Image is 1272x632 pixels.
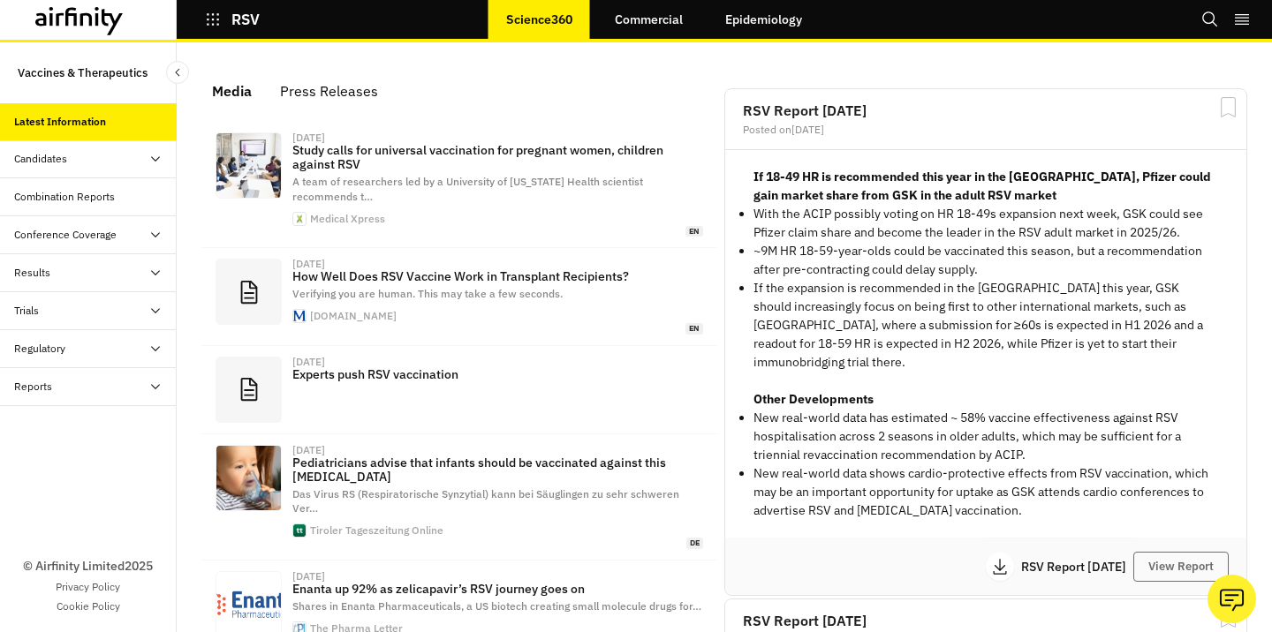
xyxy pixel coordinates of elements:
a: [DATE]How Well Does RSV Vaccine Work in Transplant Recipients?Verifying you are human. This may t... [201,248,717,345]
span: de [686,538,703,549]
span: Shares in Enanta Pharmaceuticals, a US biotech creating small molecule drugs for … [292,599,701,613]
button: View Report [1133,552,1229,582]
li: New real-world data shows cardio-protective effects from RSV vaccination, which may be an importa... [753,464,1218,520]
img: study-calls-for-univer.jpg [216,133,281,198]
div: Medical Xpress [310,214,385,224]
div: Posted on [DATE] [743,124,1229,135]
div: Conference Coverage [14,227,117,243]
strong: Other Developments [753,391,874,407]
div: Regulatory [14,341,65,357]
div: Media [212,78,252,104]
div: Results [14,265,50,281]
span: Verifying you are human. This may take a few seconds. [292,287,563,300]
p: © Airfinity Limited 2025 [23,557,153,576]
img: favicon-32x32.png [293,524,306,537]
button: RSV [205,4,260,34]
a: [DATE]Pediatricians advise that infants should be vaccinated against this [MEDICAL_DATA]Das Virus... [201,434,717,561]
div: [DATE] [292,132,325,143]
div: [DATE] [292,357,325,367]
svg: Bookmark Report [1217,96,1239,118]
a: Privacy Policy [56,579,120,595]
h2: RSV Report [DATE] [743,613,1229,628]
li: New real-world data has estimated ~ 58% vaccine effectiveness against RSV hospitalisation across ... [753,409,1218,464]
h2: RSV Report [DATE] [743,103,1229,117]
p: RSV [231,11,260,27]
img: faviconV2 [293,310,306,322]
p: Pediatricians advise that infants should be vaccinated against this [MEDICAL_DATA] [292,455,703,484]
div: [DOMAIN_NAME] [310,311,397,321]
button: Search [1201,4,1219,34]
p: RSV Report [DATE] [1021,561,1133,573]
a: Cookie Policy [57,598,120,614]
div: Press Releases [280,78,378,104]
button: Ask our analysts [1208,575,1256,623]
p: Enanta up 92% as zelicapavir’s RSV journey goes on [292,582,703,596]
button: Close Sidebar [166,61,189,84]
p: If the expansion is recommended in the [GEOGRAPHIC_DATA] this year, GSK should increasingly focus... [753,279,1218,372]
div: [DATE] [292,259,325,269]
a: [DATE]Experts push RSV vaccination [201,346,717,434]
img: web-app-manifest-512x512.png [293,213,306,225]
span: en [685,226,703,237]
strong: If 18-49 HR is recommended this year in the [GEOGRAPHIC_DATA], Pfizer could gain market share fro... [753,169,1211,203]
div: [DATE] [292,571,325,582]
div: Combination Reports [14,189,115,205]
div: Tiroler Tageszeitung Online [310,525,443,536]
p: ~9M HR 18-59-year-olds could be vaccinated this season, but a recommendation after pre-contractin... [753,242,1218,279]
div: Trials [14,303,39,319]
p: Vaccines & Therapeutics [18,56,148,89]
p: Science360 [506,12,572,26]
div: [DATE] [292,445,325,455]
div: Latest Information [14,114,106,130]
span: en [685,323,703,335]
div: Reports [14,379,52,395]
div: Candidates [14,151,67,167]
p: Experts push RSV vaccination [292,367,703,381]
span: Das Virus RS (Respiratorische Synzytial) kann bei Säuglingen zu sehr schweren Ver … [292,487,679,515]
p: Study calls for universal vaccination for pregnant women, children against RSV [292,143,703,171]
a: [DATE]Study calls for universal vaccination for pregnant women, children against RSVA team of res... [201,122,717,248]
img: 4728e3c9-b448-5ad2-9f75-58b211097508 [216,446,281,510]
p: With the ACIP possibly voting on HR 18-49s expansion next week, GSK could see Pfizer claim share ... [753,205,1218,242]
p: How Well Does RSV Vaccine Work in Transplant Recipients? [292,269,703,283]
span: A team of researchers led by a University of [US_STATE] Health scientist recommends t … [292,175,643,203]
